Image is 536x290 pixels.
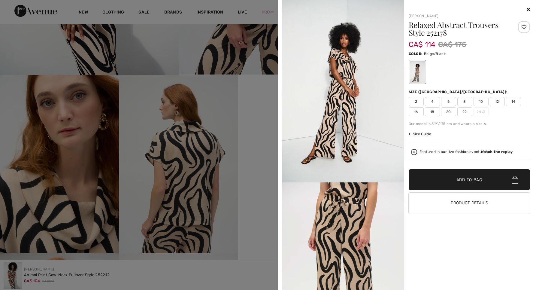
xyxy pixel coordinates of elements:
[409,121,530,127] div: Our model is 5'9"/175 cm and wears a size 6.
[457,107,472,116] span: 22
[425,97,440,106] span: 4
[512,176,518,184] img: Bag.svg
[409,193,530,214] button: Product Details
[409,34,436,49] span: CA$ 114
[419,150,513,154] div: Featured in our live fashion event.
[456,177,482,183] span: Add to Bag
[409,61,425,83] div: Beige/Black
[481,150,513,154] strong: Watch the replay
[409,97,424,106] span: 2
[474,97,489,106] span: 10
[441,107,456,116] span: 20
[425,107,440,116] span: 18
[506,97,521,106] span: 14
[409,89,509,95] div: Size ([GEOGRAPHIC_DATA]/[GEOGRAPHIC_DATA]):
[409,131,431,137] span: Size Guide
[482,110,485,113] img: ring-m.svg
[438,39,467,50] span: CA$ 175
[409,14,439,18] a: [PERSON_NAME]
[409,21,510,37] h1: Relaxed Abstract Trousers Style 252178
[424,52,446,56] span: Beige/Black
[409,107,424,116] span: 16
[441,97,456,106] span: 6
[411,149,417,155] img: Watch the replay
[457,97,472,106] span: 8
[409,169,530,190] button: Add to Bag
[490,97,505,106] span: 12
[474,107,489,116] span: 24
[14,4,26,10] span: Chat
[409,52,423,56] span: Color:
